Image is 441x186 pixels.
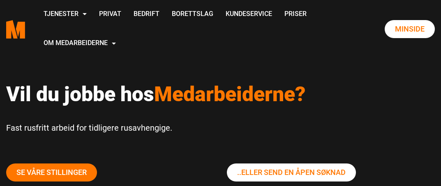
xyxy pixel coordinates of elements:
h1: Vil du jobbe hos [6,82,435,107]
a: Om Medarbeiderne [37,29,122,58]
span: Medarbeiderne? [154,82,305,106]
a: Стартовая страница сотрудников [6,14,25,45]
a: ..eller send En Åpen søknad [227,163,356,181]
a: Моя страница [385,20,435,38]
a: Se våre stillinger [6,163,97,181]
p: Fast rusfritt arbeid for tidligere rusavhengige. [6,121,435,135]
